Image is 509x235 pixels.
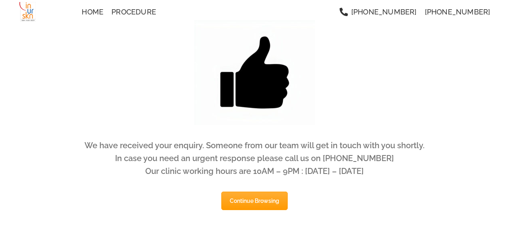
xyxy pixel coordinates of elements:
[107,4,160,20] a: Procedure
[335,4,421,20] a: [PHONE_NUMBER]
[111,8,156,16] span: Procedure
[425,8,490,16] span: [PHONE_NUMBER]
[351,8,417,16] span: [PHONE_NUMBER]
[221,192,288,210] a: Continue Browsing
[82,8,103,16] span: Home
[421,4,495,20] a: [PHONE_NUMBER]
[194,20,315,125] img: thank-you
[15,139,495,178] p: We have received your enquiry. Someone from our team will get in touch with you shortly. In case ...
[78,4,107,20] a: Home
